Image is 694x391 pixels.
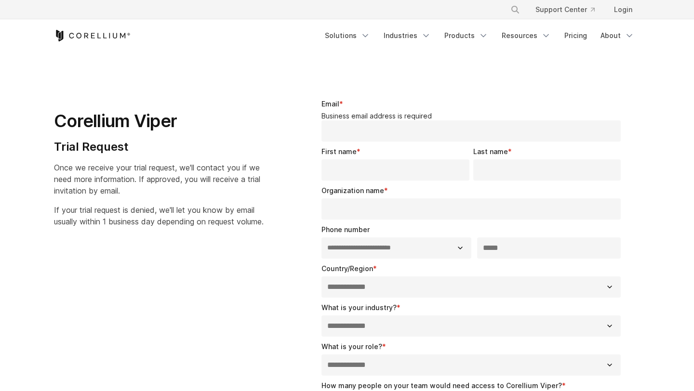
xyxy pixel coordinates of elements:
span: Once we receive your trial request, we'll contact you if we need more information. If approved, y... [54,163,260,195]
span: Last name [473,147,508,156]
button: Search [507,1,524,18]
span: What is your role? [321,342,382,351]
span: How many people on your team would need access to Corellium Viper? [321,381,562,390]
h1: Corellium Viper [54,110,264,132]
a: Solutions [319,27,376,44]
span: Phone number [321,225,370,234]
div: Navigation Menu [499,1,640,18]
a: Support Center [528,1,602,18]
span: What is your industry? [321,303,397,312]
span: If your trial request is denied, we'll let you know by email usually within 1 business day depend... [54,205,264,226]
a: Login [606,1,640,18]
a: Products [439,27,494,44]
legend: Business email address is required [321,112,625,120]
a: Industries [378,27,437,44]
h4: Trial Request [54,140,264,154]
span: Organization name [321,186,384,195]
a: Resources [496,27,557,44]
span: Country/Region [321,264,373,273]
a: About [595,27,640,44]
div: Navigation Menu [319,27,640,44]
a: Pricing [559,27,593,44]
a: Corellium Home [54,30,131,41]
span: Email [321,100,339,108]
span: First name [321,147,357,156]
